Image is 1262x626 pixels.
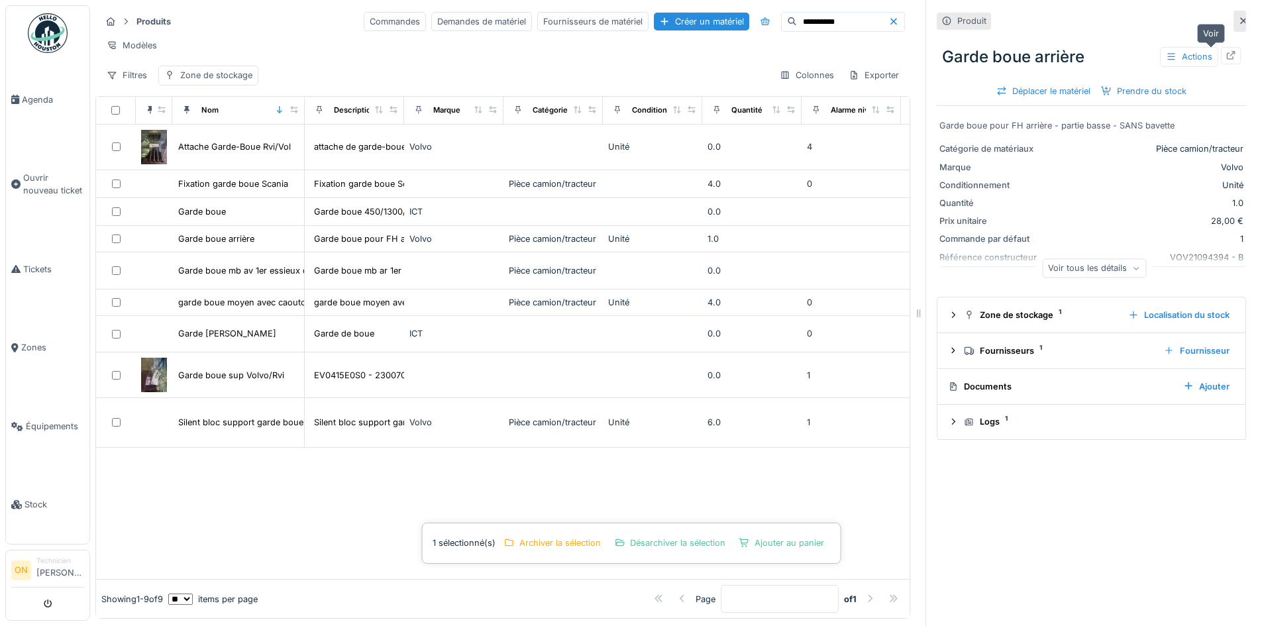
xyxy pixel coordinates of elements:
[314,416,467,429] div: Silent bloc support garde boue vol/rvi
[178,296,326,309] div: garde boue moyen avec caoutchouc
[314,264,458,277] div: Garde boue mb ar 1er essieux droit.
[608,296,697,309] div: Unité
[807,178,896,190] div: 0
[807,327,896,340] div: 0
[1044,197,1243,209] div: 1.0
[314,233,520,245] div: Garde boue pour FH arrière - partie basse - SAN...
[178,264,324,277] div: Garde boue mb av 1er essieux droit.
[409,233,498,245] div: Volvo
[1197,24,1225,43] div: Voir
[141,130,167,164] img: Attache Garde-Boue Rvi/Vol
[23,172,84,197] span: Ouvrir nouveau ticket
[36,556,84,584] li: [PERSON_NAME]
[178,178,288,190] div: Fixation garde boue Scania
[314,369,426,382] div: EV0415E0S0 - 2300707788
[1178,378,1235,395] div: Ajouter
[1042,258,1146,278] div: Voir tous les détails
[409,205,498,218] div: ICT
[421,523,841,563] div: 1 sélectionné(s)
[23,263,84,276] span: Tickets
[131,15,176,28] strong: Produits
[609,534,731,552] div: Désarchiver la sélection
[1160,47,1218,66] div: Actions
[533,105,568,116] div: Catégorie
[964,309,1118,321] div: Zone de stockage
[1123,306,1235,324] div: Localisation du stock
[939,215,1039,227] div: Prix unitaire
[957,15,986,27] div: Produit
[334,105,376,116] div: Description
[26,420,84,433] span: Équipements
[178,140,291,153] div: Attache Garde-Boue Rvi/Vol
[101,36,163,55] div: Modèles
[101,593,163,605] div: Showing 1 - 9 of 9
[101,66,153,85] div: Filtres
[364,12,426,31] div: Commandes
[25,498,84,511] span: Stock
[1044,179,1243,191] div: Unité
[409,327,498,340] div: ICT
[314,140,406,153] div: attache de garde-boue
[731,105,762,116] div: Quantité
[943,374,1240,399] summary: DocumentsAjouter
[6,139,89,231] a: Ouvrir nouveau ticket
[939,119,1243,132] div: Garde boue pour FH arrière - partie basse - SANS bavette
[11,556,84,588] a: ON Technicien[PERSON_NAME]
[708,140,796,153] div: 0.0
[807,369,896,382] div: 1
[509,416,598,429] div: Pièce camion/tracteur
[708,416,796,429] div: 6.0
[1159,342,1235,360] div: Fournisseur
[654,13,749,30] div: Créer un matériel
[843,66,905,85] div: Exporter
[314,296,462,309] div: garde boue moyen avec caoutchouc
[708,296,796,309] div: 4.0
[774,66,840,85] div: Colonnes
[36,556,84,566] div: Technicien
[1096,82,1192,100] div: Prendre du stock
[509,296,598,309] div: Pièce camion/tracteur
[509,264,598,277] div: Pièce camion/tracteur
[608,233,697,245] div: Unité
[1044,233,1243,245] div: 1
[608,140,697,153] div: Unité
[509,233,598,245] div: Pièce camion/tracteur
[939,179,1039,191] div: Conditionnement
[201,105,219,116] div: Nom
[537,12,649,31] div: Fournisseurs de matériel
[943,303,1240,327] summary: Zone de stockage1Localisation du stock
[28,13,68,53] img: Badge_color-CXgf-gQk.svg
[431,12,532,31] div: Demandes de matériel
[409,416,498,429] div: Volvo
[939,233,1039,245] div: Commande par défaut
[708,264,796,277] div: 0.0
[314,205,432,218] div: Garde boue 450/1300/1960 -
[509,178,598,190] div: Pièce camion/tracteur
[708,233,796,245] div: 1.0
[964,344,1153,357] div: Fournisseurs
[948,380,1173,393] div: Documents
[696,593,715,605] div: Page
[433,105,460,116] div: Marque
[314,178,424,190] div: Fixation garde boue Scania
[807,416,896,429] div: 1
[6,387,89,466] a: Équipements
[141,358,167,392] img: Garde boue sup Volvo/Rvi
[807,140,896,153] div: 4
[807,296,896,309] div: 0
[939,161,1039,174] div: Marque
[1044,142,1243,155] div: Pièce camion/tracteur
[937,40,1246,74] div: Garde boue arrière
[178,205,226,218] div: Garde boue
[708,369,796,382] div: 0.0
[409,140,498,153] div: Volvo
[708,178,796,190] div: 4.0
[831,105,897,116] div: Alarme niveau bas
[939,142,1039,155] div: Catégorie de matériaux
[178,369,284,382] div: Garde boue sup Volvo/Rvi
[943,410,1240,435] summary: Logs1
[708,205,796,218] div: 0.0
[21,341,84,354] span: Zones
[991,82,1096,100] div: Déplacer le matériel
[178,233,254,245] div: Garde boue arrière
